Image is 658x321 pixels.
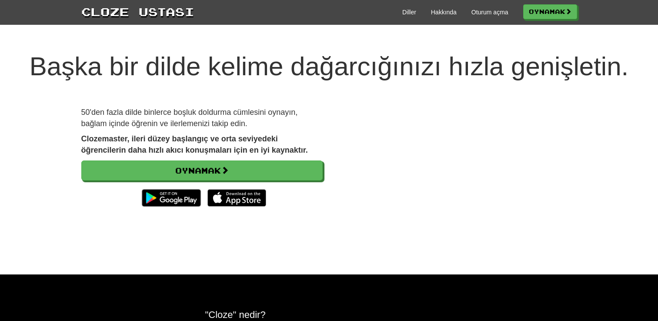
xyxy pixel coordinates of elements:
font: Başka bir dilde kelime dağarcığınızı hızla genişletin. [30,52,628,81]
a: Oynamak [523,4,577,19]
a: Oynamak [81,160,323,181]
img: Download_on_the_App_Store_Badge_US-UK_135x40-25178aeef6eb6b83b96f5f2d004eda3bffbb37122de64afbaef7... [207,189,266,207]
a: Oturum açma [471,8,508,17]
img: Google Play'den edinin [137,185,205,211]
a: Cloze ustası [81,3,194,20]
font: Oynamak [175,166,221,175]
font: Oynamak [529,8,565,15]
strong: Clozemaster, ileri düzey başlangıç ve orta seviyedeki öğrencilerin daha hızlı akıcı konuşmaları i... [81,134,308,154]
h2: "Cloze" nedir? [205,309,453,320]
a: Hakkında [431,8,457,17]
a: Diller [402,8,416,17]
p: 50'den fazla dilde binlerce boşluk doldurma cümlesini oynayın, bağlam içinde öğrenin ve ilerlemen... [81,107,323,129]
